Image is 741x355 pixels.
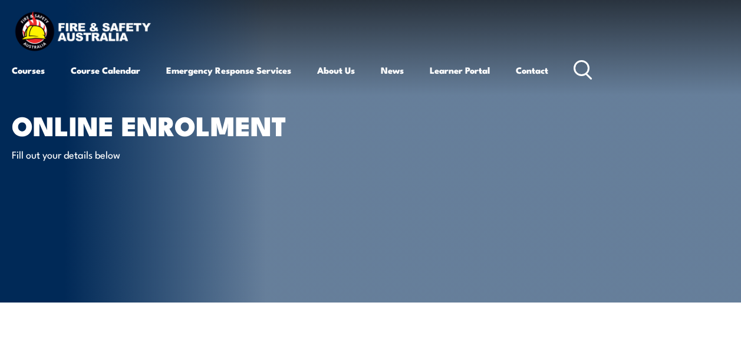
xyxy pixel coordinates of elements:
a: About Us [317,56,355,84]
h1: Online Enrolment [12,113,303,136]
a: Courses [12,56,45,84]
a: Contact [516,56,548,84]
a: Learner Portal [430,56,490,84]
a: Course Calendar [71,56,140,84]
p: Fill out your details below [12,147,227,161]
a: Emergency Response Services [166,56,291,84]
a: News [381,56,404,84]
